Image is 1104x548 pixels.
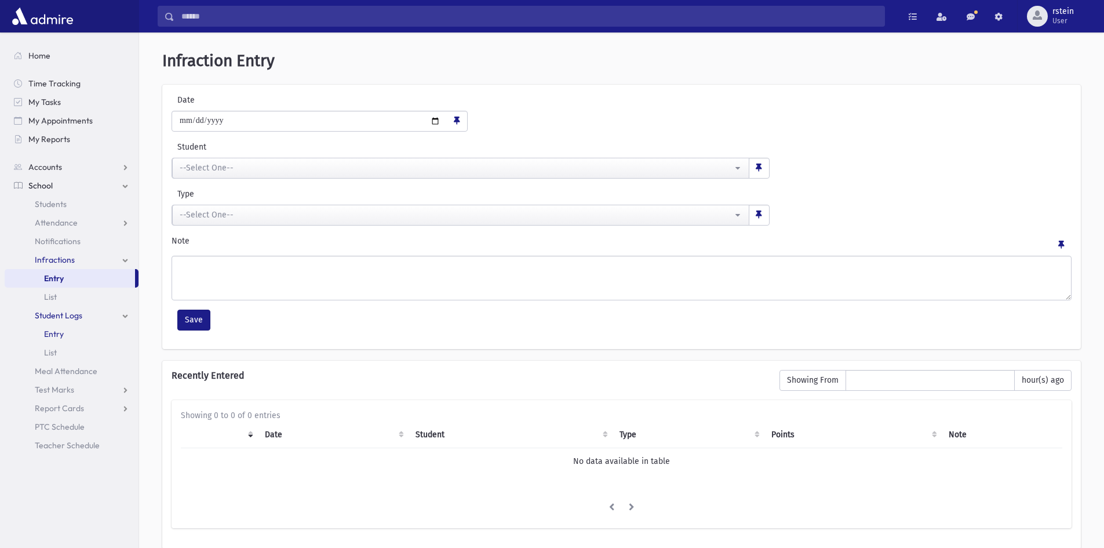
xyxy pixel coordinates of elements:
span: Infraction Entry [162,51,275,70]
span: Time Tracking [28,78,81,89]
span: PTC Schedule [35,422,85,432]
a: Test Marks [5,380,139,399]
img: AdmirePro [9,5,76,28]
a: Report Cards [5,399,139,418]
button: --Select One-- [172,205,749,226]
span: User [1052,16,1074,26]
a: Accounts [5,158,139,176]
a: Students [5,195,139,213]
th: Type: activate to sort column ascending [613,422,764,448]
span: My Appointments [28,115,93,126]
span: Teacher Schedule [35,440,100,451]
a: Time Tracking [5,74,139,93]
span: Home [28,50,50,61]
a: My Appointments [5,111,139,130]
span: Infractions [35,255,75,265]
span: Report Cards [35,403,84,413]
h6: Recently Entered [172,370,768,381]
span: rstein [1052,7,1074,16]
label: Type [172,188,471,200]
span: Showing From [779,370,846,391]
a: List [5,343,139,362]
span: List [44,292,57,302]
span: Notifications [35,236,81,246]
a: My Tasks [5,93,139,111]
a: School [5,176,139,195]
span: hour(s) ago [1014,370,1072,391]
a: Student Logs [5,306,139,325]
label: Note [172,235,190,251]
div: --Select One-- [180,209,733,221]
label: Student [172,141,570,153]
a: Attendance [5,213,139,232]
input: Search [174,6,884,27]
button: Save [177,310,210,331]
label: Date [172,94,270,106]
span: School [28,180,53,191]
a: Home [5,46,139,65]
a: PTC Schedule [5,418,139,436]
a: Notifications [5,232,139,251]
div: Showing 0 to 0 of 0 entries [181,409,1062,422]
div: --Select One-- [180,162,733,174]
button: --Select One-- [172,158,749,179]
th: Student: activate to sort column ascending [409,422,613,448]
span: Test Marks [35,384,74,395]
a: Infractions [5,251,139,269]
th: Points: activate to sort column ascending [764,422,942,448]
a: Meal Attendance [5,362,139,380]
span: Accounts [28,162,62,172]
span: List [44,347,57,358]
span: Students [35,199,67,209]
th: Note [942,422,1062,448]
td: No data available in table [181,448,1062,474]
a: Entry [5,269,135,288]
a: My Reports [5,130,139,148]
a: Teacher Schedule [5,436,139,455]
span: Meal Attendance [35,366,97,376]
span: Entry [44,273,64,284]
span: My Reports [28,134,70,144]
a: Entry [5,325,139,343]
span: Entry [44,329,64,339]
th: Date: activate to sort column ascending [258,422,409,448]
span: Attendance [35,217,78,228]
span: My Tasks [28,97,61,107]
span: Student Logs [35,310,82,321]
a: List [5,288,139,306]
